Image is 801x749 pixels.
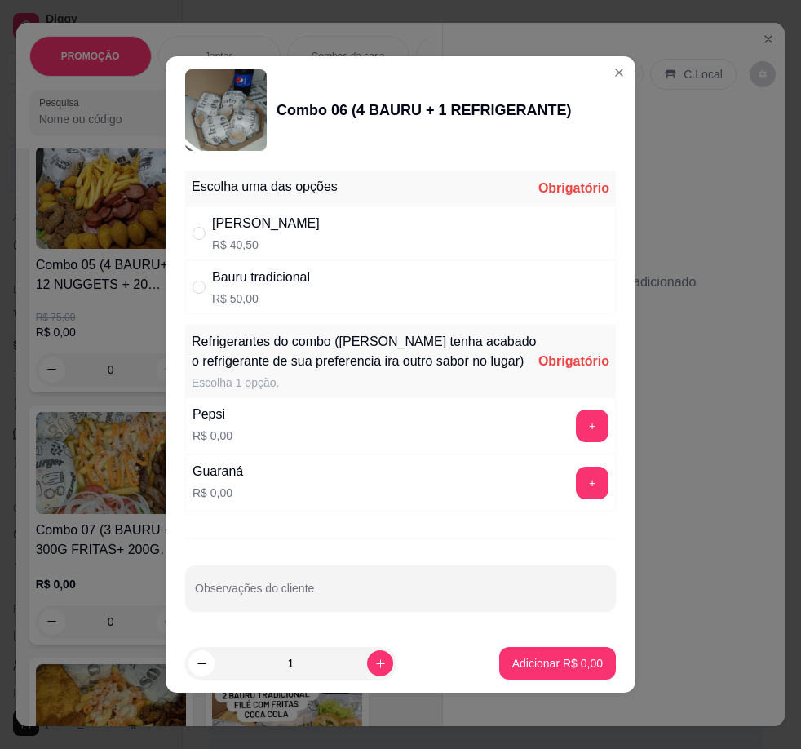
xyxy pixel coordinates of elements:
div: Refrigerantes do combo ([PERSON_NAME] tenha acabado o refrigerante de sua preferencia ira outro s... [192,332,538,371]
img: product-image [185,69,267,151]
div: Pepsi [193,405,232,424]
div: Escolha 1 opção. [192,374,538,391]
button: decrease-product-quantity [188,650,215,676]
div: Guaraná [193,462,243,481]
button: add [576,467,608,499]
button: Close [606,60,632,86]
button: increase-product-quantity [367,650,393,676]
p: R$ 50,00 [212,290,310,307]
p: R$ 0,00 [193,428,232,444]
div: Bauru tradicional [212,268,310,287]
div: Combo 06 (4 BAURU + 1 REFRIGERANTE) [277,99,572,122]
p: Adicionar R$ 0,00 [512,655,603,671]
p: R$ 40,50 [212,237,320,253]
button: add [576,410,608,442]
div: Obrigatório [538,352,609,371]
div: Obrigatório [538,179,609,198]
div: [PERSON_NAME] [212,214,320,233]
p: R$ 0,00 [193,485,243,501]
div: Escolha uma das opções [192,177,338,197]
button: Adicionar R$ 0,00 [499,647,616,680]
input: Observações do cliente [195,587,606,603]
